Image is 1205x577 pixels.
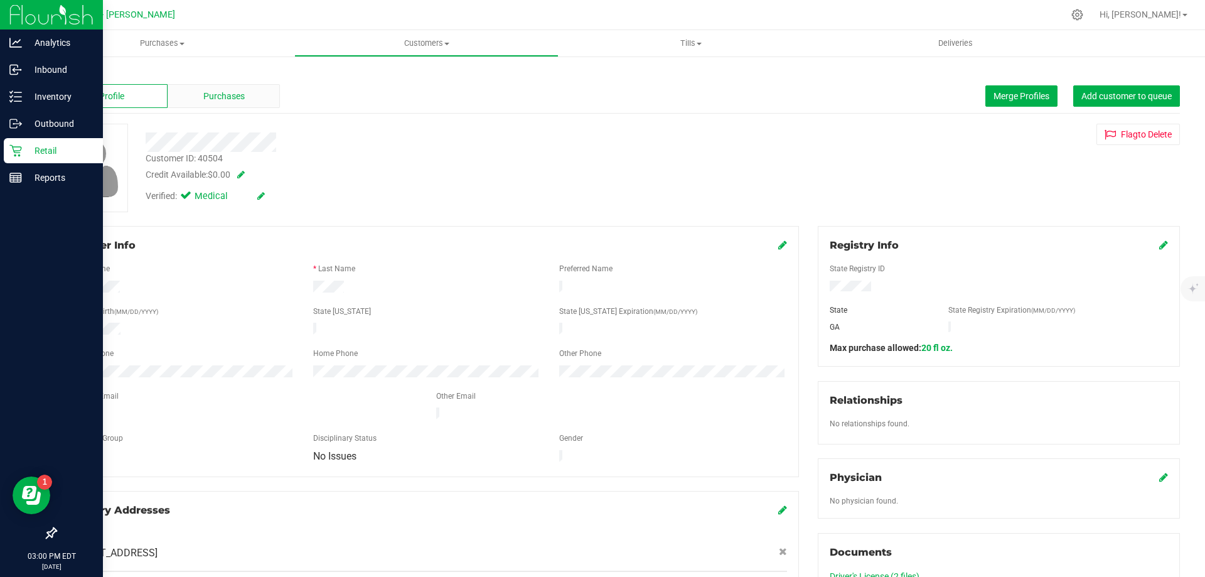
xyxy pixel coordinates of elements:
[559,348,601,359] label: Other Phone
[146,168,699,181] div: Credit Available:
[830,418,909,429] label: No relationships found.
[22,143,97,158] p: Retail
[1081,91,1172,101] span: Add customer to queue
[993,91,1049,101] span: Merge Profiles
[9,90,22,103] inline-svg: Inventory
[830,546,892,558] span: Documents
[1100,9,1181,19] span: Hi, [PERSON_NAME]!
[9,117,22,130] inline-svg: Outbound
[22,116,97,131] p: Outbound
[22,62,97,77] p: Inbound
[146,190,265,203] div: Verified:
[313,306,371,317] label: State [US_STATE]
[9,144,22,157] inline-svg: Retail
[22,170,97,185] p: Reports
[9,171,22,184] inline-svg: Reports
[1031,307,1075,314] span: (MM/DD/YYYY)
[830,343,953,353] span: Max purchase allowed:
[921,38,990,49] span: Deliveries
[9,63,22,76] inline-svg: Inbound
[436,391,476,402] label: Other Email
[559,263,613,274] label: Preferred Name
[30,30,294,57] a: Purchases
[823,30,1088,57] a: Deliveries
[559,306,697,317] label: State [US_STATE] Expiration
[559,433,583,444] label: Gender
[13,477,50,514] iframe: Resource center
[830,472,882,483] span: Physician
[559,30,823,57] a: Tills
[208,170,230,180] span: $0.00
[294,30,559,57] a: Customers
[203,90,245,103] span: Purchases
[67,546,158,561] span: [STREET_ADDRESS]
[985,85,1058,107] button: Merge Profiles
[1073,85,1180,107] button: Add customer to queue
[72,306,158,317] label: Date of Birth
[948,305,1075,316] label: State Registry Expiration
[67,504,170,516] span: Delivery Addresses
[30,38,294,49] span: Purchases
[6,551,97,562] p: 03:00 PM EDT
[99,90,124,103] span: Profile
[830,497,898,505] span: No physician found.
[830,239,899,251] span: Registry Info
[313,348,358,359] label: Home Phone
[820,305,940,316] div: State
[82,9,175,20] span: GA1 - [PERSON_NAME]
[6,562,97,571] p: [DATE]
[9,36,22,49] inline-svg: Analytics
[921,343,953,353] span: 20 fl oz.
[22,35,97,50] p: Analytics
[820,321,940,333] div: GA
[295,38,558,49] span: Customers
[146,152,223,165] div: Customer ID: 40504
[830,394,902,406] span: Relationships
[195,190,245,203] span: Medical
[318,263,355,274] label: Last Name
[114,308,158,315] span: (MM/DD/YYYY)
[313,450,356,462] span: No Issues
[1096,124,1180,145] button: Flagto Delete
[313,433,377,444] label: Disciplinary Status
[559,38,822,49] span: Tills
[37,475,52,490] iframe: Resource center unread badge
[830,263,885,274] label: State Registry ID
[653,308,697,315] span: (MM/DD/YYYY)
[1069,9,1085,21] div: Manage settings
[22,89,97,104] p: Inventory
